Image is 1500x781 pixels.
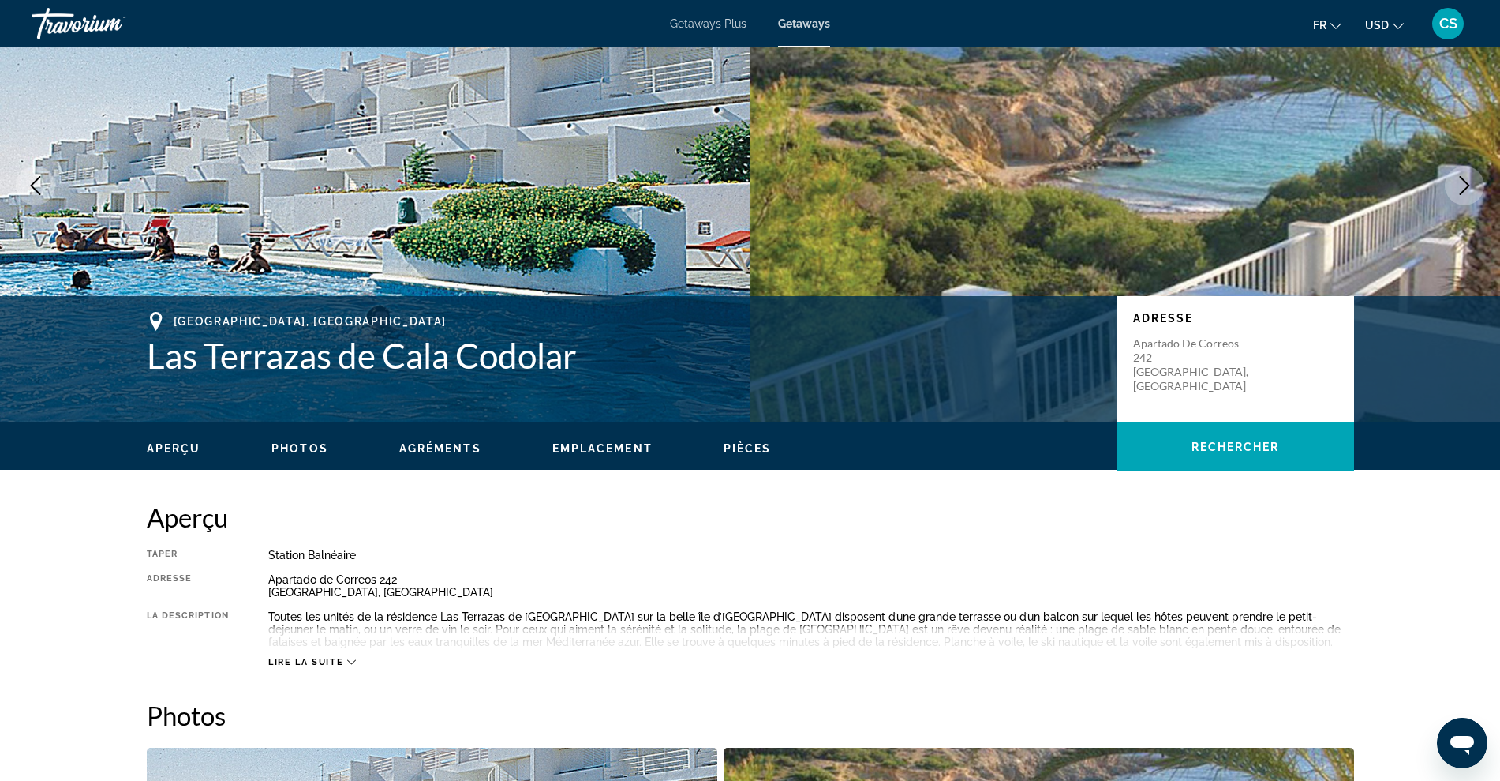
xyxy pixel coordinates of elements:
[147,610,229,648] div: La description
[778,17,830,30] a: Getaways
[147,335,1102,376] h1: Las Terrazas de Cala Codolar
[268,573,1354,599] div: Apartado de Correos 242 [GEOGRAPHIC_DATA], [GEOGRAPHIC_DATA]
[552,441,653,456] button: Emplacement
[271,442,328,455] span: Photos
[147,501,1354,533] h2: Aperçu
[147,549,229,561] div: Taper
[1133,312,1338,325] p: Adresse
[147,441,201,456] button: Aperçu
[268,549,1354,561] div: Station balnéaire
[724,441,772,456] button: Pièces
[724,442,772,455] span: Pièces
[1191,441,1280,453] span: Rechercher
[147,573,229,599] div: Adresse
[271,441,328,456] button: Photos
[399,441,481,456] button: Agréments
[552,442,653,455] span: Emplacement
[1133,336,1259,393] p: Apartado de Correos 242 [GEOGRAPHIC_DATA], [GEOGRAPHIC_DATA]
[147,700,1354,731] h2: Photos
[16,166,55,205] button: Previous image
[1365,19,1389,32] span: USD
[268,656,356,668] button: Lire la suite
[268,610,1354,648] div: Toutes les unités de la résidence Las Terrazas de [GEOGRAPHIC_DATA] sur la belle île d’[GEOGRAPHI...
[1117,422,1354,471] button: Rechercher
[1365,13,1404,36] button: Change currency
[32,3,189,44] a: Travorium
[174,315,447,328] span: [GEOGRAPHIC_DATA], [GEOGRAPHIC_DATA]
[1445,166,1484,205] button: Next image
[268,657,343,667] span: Lire la suite
[1313,13,1341,36] button: Change language
[1313,19,1326,32] span: fr
[147,442,201,455] span: Aperçu
[1437,718,1487,768] iframe: Bouton de lancement de la fenêtre de messagerie
[1427,7,1468,40] button: User Menu
[399,442,481,455] span: Agréments
[1439,16,1457,32] span: CS
[670,17,746,30] a: Getaways Plus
